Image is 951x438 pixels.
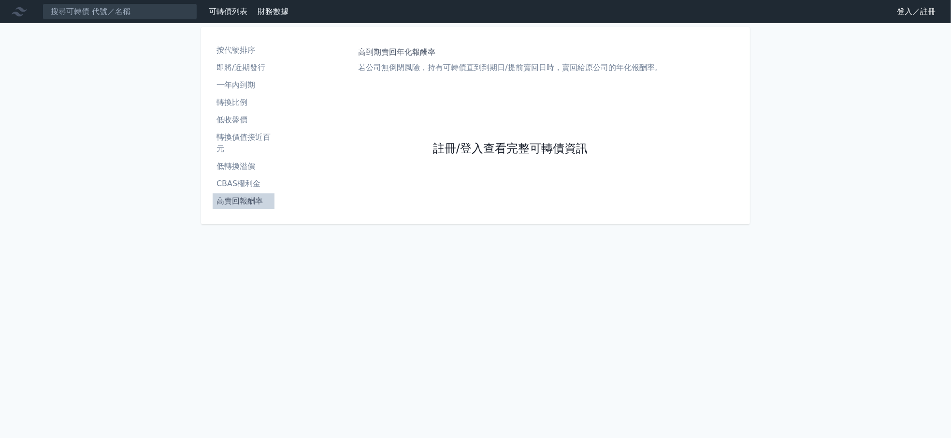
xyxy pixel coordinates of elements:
[213,131,274,155] li: 轉換價值接近百元
[213,97,274,108] li: 轉換比例
[213,159,274,174] a: 低轉換溢價
[889,4,943,19] a: 登入／註冊
[213,114,274,126] li: 低收盤價
[213,161,274,172] li: 低轉換溢價
[213,79,274,91] li: 一年內到期
[209,7,247,16] a: 可轉債列表
[213,195,274,207] li: 高賣回報酬率
[358,46,662,58] h1: 高到期賣回年化報酬率
[213,130,274,157] a: 轉換價值接近百元
[213,60,274,75] a: 即將/近期發行
[358,62,662,73] p: 若公司無倒閉風險，持有可轉債直到到期日/提前賣回日時，賣回給原公司的年化報酬率。
[213,77,274,93] a: 一年內到期
[258,7,288,16] a: 財務數據
[213,44,274,56] li: 按代號排序
[213,112,274,128] a: 低收盤價
[213,176,274,191] a: CBAS權利金
[433,141,588,157] a: 註冊/登入查看完整可轉債資訊
[213,193,274,209] a: 高賣回報酬率
[213,43,274,58] a: 按代號排序
[213,62,274,73] li: 即將/近期發行
[213,178,274,190] li: CBAS權利金
[213,95,274,110] a: 轉換比例
[43,3,197,20] input: 搜尋可轉債 代號／名稱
